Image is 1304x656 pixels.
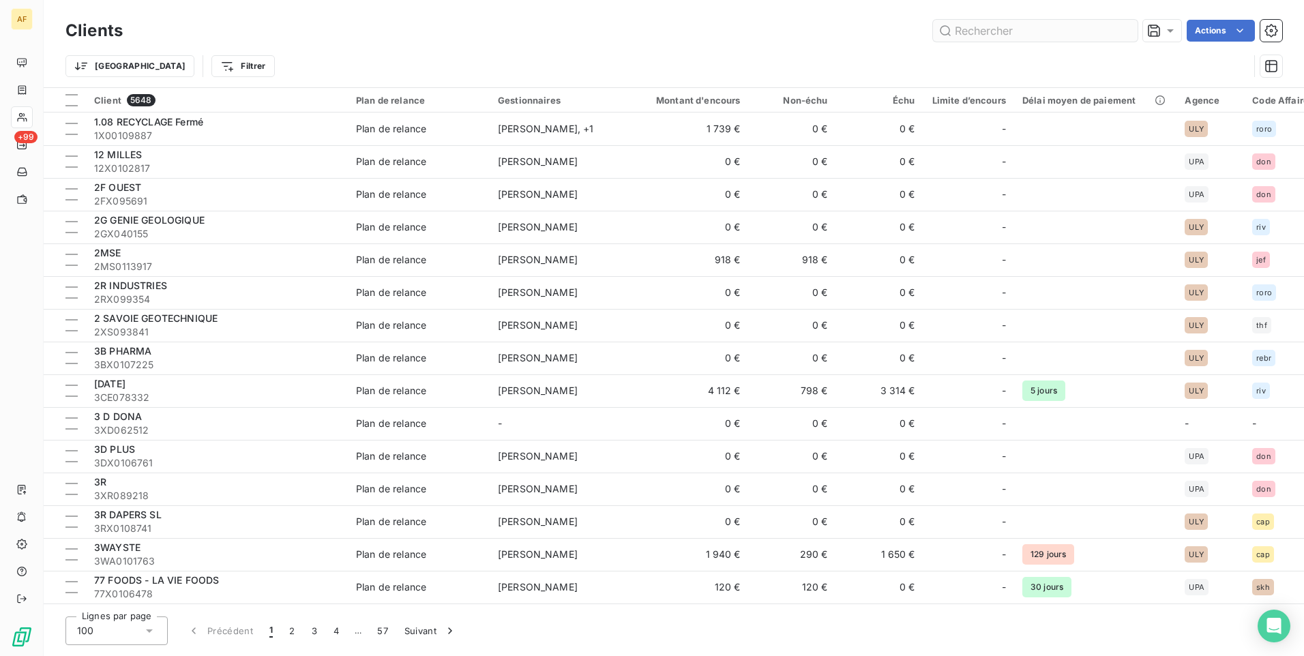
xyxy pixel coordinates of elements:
[94,411,142,422] span: 3 D DONA
[356,384,426,398] div: Plan de relance
[632,145,749,178] td: 0 €
[836,505,923,538] td: 0 €
[1252,417,1256,429] span: -
[498,122,623,136] div: [PERSON_NAME] , + 1
[1002,384,1006,398] span: -
[749,276,836,309] td: 0 €
[1002,155,1006,168] span: -
[1258,610,1290,642] div: Open Intercom Messenger
[1256,550,1269,558] span: cap
[632,440,749,473] td: 0 €
[1256,288,1272,297] span: roro
[94,423,340,437] span: 3XD062512
[749,178,836,211] td: 0 €
[836,309,923,342] td: 0 €
[749,243,836,276] td: 918 €
[640,95,741,106] div: Montant d'encours
[356,155,426,168] div: Plan de relance
[356,515,426,528] div: Plan de relance
[632,309,749,342] td: 0 €
[94,489,340,503] span: 3XR089218
[933,20,1138,42] input: Rechercher
[94,391,340,404] span: 3CE078332
[836,178,923,211] td: 0 €
[281,616,303,645] button: 2
[1189,387,1203,395] span: ULY
[836,538,923,571] td: 1 650 €
[1256,583,1269,591] span: skh
[498,221,578,233] span: [PERSON_NAME]
[1002,417,1006,430] span: -
[498,155,578,167] span: [PERSON_NAME]
[932,95,1006,106] div: Limite d’encours
[94,587,340,601] span: 77X0106478
[844,95,915,106] div: Échu
[757,95,828,106] div: Non-échu
[94,116,203,128] span: 1.08 RECYCLAGE Fermé
[836,440,923,473] td: 0 €
[749,342,836,374] td: 0 €
[1189,288,1203,297] span: ULY
[369,616,396,645] button: 57
[325,616,347,645] button: 4
[836,407,923,440] td: 0 €
[498,516,578,527] span: [PERSON_NAME]
[498,352,578,363] span: [PERSON_NAME]
[269,624,273,638] span: 1
[356,318,426,332] div: Plan de relance
[749,473,836,505] td: 0 €
[356,122,426,136] div: Plan de relance
[11,8,33,30] div: AF
[1189,190,1204,198] span: UPA
[498,385,578,396] span: [PERSON_NAME]
[632,276,749,309] td: 0 €
[1187,20,1255,42] button: Actions
[94,345,151,357] span: 3B PHARMA
[1189,223,1203,231] span: ULY
[94,522,340,535] span: 3RX0108741
[1189,125,1203,133] span: ULY
[1022,95,1168,106] div: Délai moyen de paiement
[94,280,167,291] span: 2R INDUSTRIES
[1022,381,1065,401] span: 5 jours
[632,603,749,636] td: -336 €
[632,178,749,211] td: 0 €
[94,162,340,175] span: 12X0102817
[94,247,121,258] span: 2MSE
[1189,485,1204,493] span: UPA
[94,227,340,241] span: 2GX040155
[1256,190,1271,198] span: don
[836,211,923,243] td: 0 €
[498,483,578,494] span: [PERSON_NAME]
[632,505,749,538] td: 0 €
[632,113,749,145] td: 1 739 €
[94,509,162,520] span: 3R DAPERS SL
[498,417,502,429] span: -
[356,286,426,299] div: Plan de relance
[749,113,836,145] td: 0 €
[261,616,281,645] button: 1
[1002,515,1006,528] span: -
[1185,417,1189,429] span: -
[632,407,749,440] td: 0 €
[749,505,836,538] td: 0 €
[1256,452,1271,460] span: don
[1189,518,1203,526] span: ULY
[356,449,426,463] div: Plan de relance
[65,55,194,77] button: [GEOGRAPHIC_DATA]
[94,129,340,143] span: 1X00109887
[632,243,749,276] td: 918 €
[77,624,93,638] span: 100
[1189,321,1203,329] span: ULY
[632,342,749,374] td: 0 €
[1256,518,1269,526] span: cap
[749,440,836,473] td: 0 €
[356,548,426,561] div: Plan de relance
[356,417,426,430] div: Plan de relance
[836,276,923,309] td: 0 €
[1256,256,1265,264] span: jef
[14,131,38,143] span: +99
[632,473,749,505] td: 0 €
[127,94,155,106] span: 5648
[1256,354,1271,362] span: rebr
